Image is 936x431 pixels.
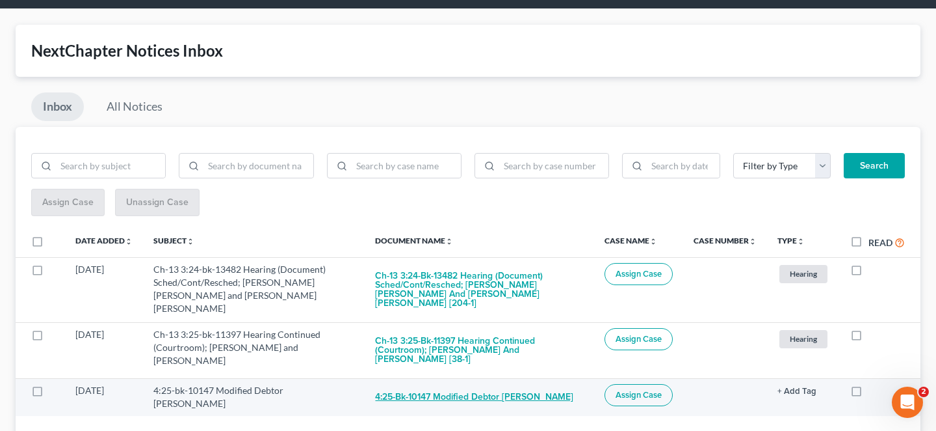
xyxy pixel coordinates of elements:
input: Search by date [647,154,720,178]
a: Case Nameunfold_more [604,236,657,245]
span: 2 [918,387,929,397]
button: Assign Case [604,384,673,406]
i: unfold_more [649,238,657,245]
i: unfold_more [797,238,805,245]
i: unfold_more [125,238,133,245]
span: Assign Case [616,269,662,279]
input: Search by document name [203,154,313,178]
button: 4:25-bk-10147 Modified Debtor [PERSON_NAME] [375,384,573,410]
a: Hearing [777,328,829,350]
iframe: Intercom live chat [892,387,923,418]
button: Assign Case [604,263,673,285]
input: Search by case name [352,154,461,178]
label: Read [868,236,892,249]
td: [DATE] [65,257,143,322]
a: + Add Tag [777,384,829,397]
i: unfold_more [187,238,194,245]
div: NextChapter Notices Inbox [31,40,905,61]
i: unfold_more [445,238,453,245]
span: Assign Case [616,334,662,344]
button: Ch-13 3:24-bk-13482 Hearing (Document) Sched/Cont/Resched; [PERSON_NAME] [PERSON_NAME] and [PERSO... [375,263,584,316]
td: [DATE] [65,378,143,416]
span: Assign Case [616,390,662,400]
a: Hearing [777,263,829,285]
a: Date Addedunfold_more [75,236,133,245]
td: 4:25-bk-10147 Modified Debtor [PERSON_NAME] [143,378,365,416]
a: All Notices [95,92,174,121]
td: [DATE] [65,322,143,378]
button: Assign Case [604,328,673,350]
button: Ch-13 3:25-bk-11397 Hearing Continued (Courtroom); [PERSON_NAME] and [PERSON_NAME] [38-1] [375,328,584,372]
td: Ch-13 3:24-bk-13482 Hearing (Document) Sched/Cont/Resched; [PERSON_NAME] [PERSON_NAME] and [PERSO... [143,257,365,322]
input: Search by case number [499,154,608,178]
button: Search [844,153,905,179]
a: Document Nameunfold_more [375,236,453,245]
a: Inbox [31,92,84,121]
a: Case Numberunfold_more [694,236,757,245]
a: Subjectunfold_more [153,236,194,245]
input: Search by subject [56,154,165,178]
td: Ch-13 3:25-bk-11397 Hearing Continued (Courtroom); [PERSON_NAME] and [PERSON_NAME] [143,322,365,378]
button: + Add Tag [777,387,816,396]
a: Typeunfold_more [777,236,805,245]
i: unfold_more [749,238,757,245]
span: Hearing [779,330,827,348]
span: Hearing [779,265,827,283]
